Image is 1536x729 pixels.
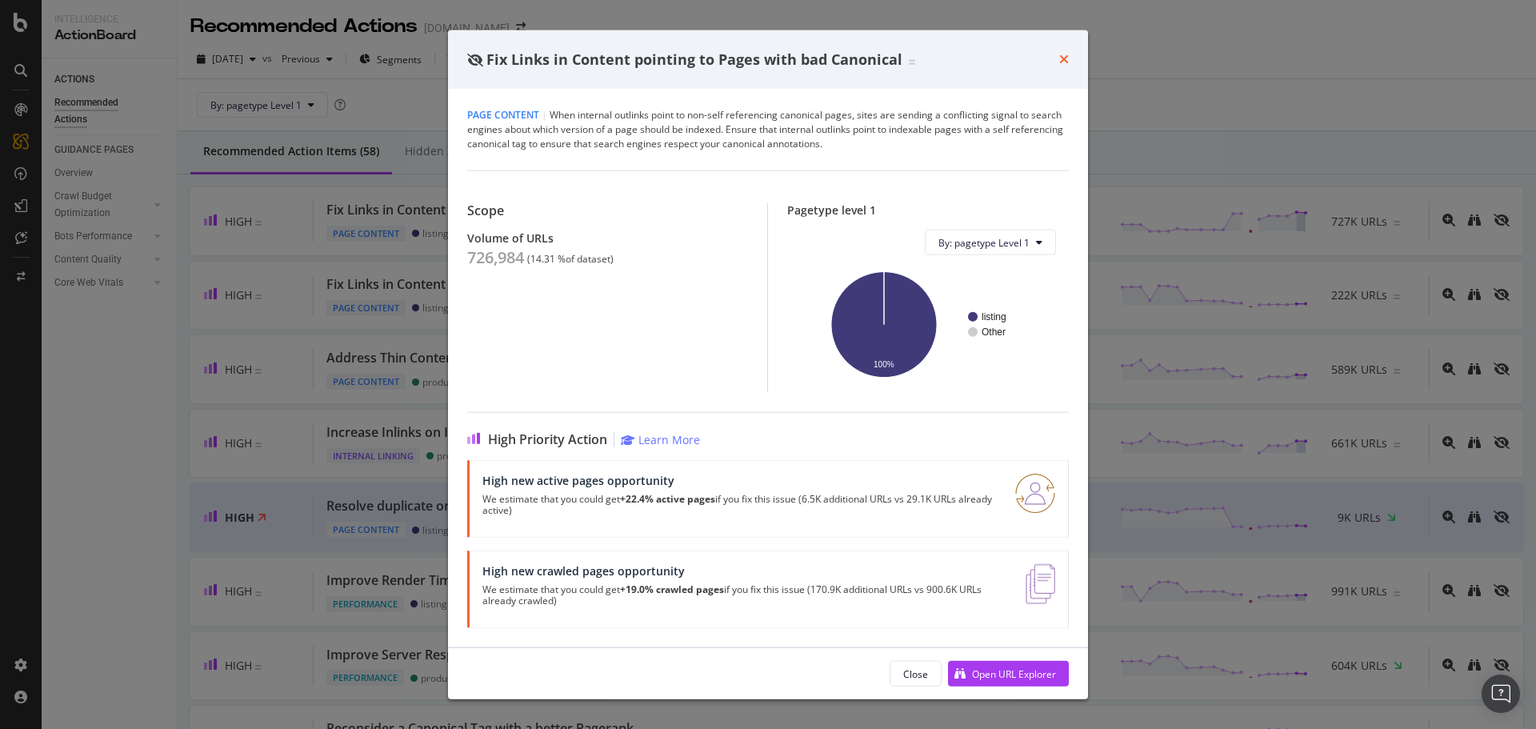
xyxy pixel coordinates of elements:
div: eye-slash [467,53,483,66]
img: RO06QsNG.png [1015,474,1055,514]
img: e5DMFwAAAABJRU5ErkJggg== [1026,564,1055,604]
button: By: pagetype Level 1 [925,230,1056,255]
div: Scope [467,203,748,218]
button: Open URL Explorer [948,661,1069,687]
img: Equal [909,59,915,64]
div: Close [903,667,928,680]
strong: +19.0% crawled pages [620,583,724,596]
span: High Priority Action [488,432,607,447]
p: We estimate that you could get if you fix this issue (6.5K additional URLs vs 29.1K URLs already ... [482,494,996,516]
div: Learn More [638,432,700,447]
div: times [1059,49,1069,70]
div: Pagetype level 1 [787,203,1069,217]
div: High new crawled pages opportunity [482,564,1006,578]
p: We estimate that you could get if you fix this issue (170.9K additional URLs vs 900.6K URLs alrea... [482,584,1006,607]
button: Close [890,661,942,687]
div: Open URL Explorer [972,667,1056,680]
div: modal [448,30,1088,699]
span: | [542,108,547,122]
div: Open Intercom Messenger [1482,675,1520,713]
span: By: pagetype Level 1 [938,235,1030,249]
span: Page Content [467,108,539,122]
text: 100% [874,360,894,369]
text: listing [982,311,1006,322]
div: 726,984 [467,248,524,267]
div: High new active pages opportunity [482,474,996,487]
span: Fix Links in Content pointing to Pages with bad Canonical [486,49,902,68]
svg: A chart. [800,268,1056,380]
strong: +22.4% active pages [620,492,715,506]
div: ( 14.31 % of dataset ) [527,254,614,265]
div: When internal outlinks point to non-self referencing canonical pages, sites are sending a conflic... [467,108,1069,151]
a: Learn More [621,432,700,447]
text: Other [982,326,1006,338]
div: Volume of URLs [467,231,748,245]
